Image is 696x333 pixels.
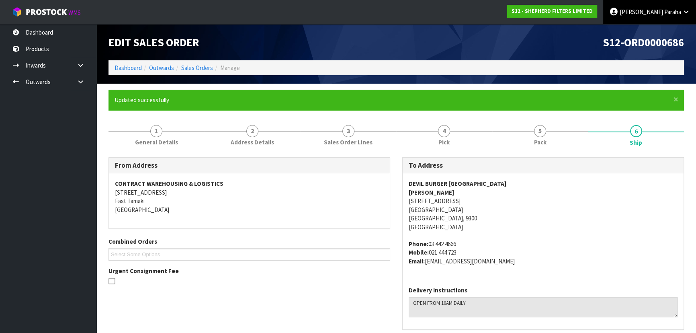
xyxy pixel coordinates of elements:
[26,7,67,17] span: ProStock
[630,138,642,147] span: Ship
[150,125,162,137] span: 1
[220,64,240,72] span: Manage
[409,162,678,169] h3: To Address
[409,249,429,256] strong: mobile
[409,286,467,294] label: Delivery Instructions
[324,138,373,146] span: Sales Order Lines
[534,138,547,146] span: Pack
[534,125,546,137] span: 5
[409,257,425,265] strong: email
[512,8,593,14] strong: S12 - SHEPHERD FILTERS LIMITED
[115,179,384,214] address: [STREET_ADDRESS] East Tamaki [GEOGRAPHIC_DATA]
[630,125,642,137] span: 6
[673,94,678,105] span: ×
[409,240,678,265] address: 03 442 4666 021 444 723 [EMAIL_ADDRESS][DOMAIN_NAME]
[409,240,428,248] strong: phone
[108,267,179,275] label: Urgent Consignment Fee
[620,8,663,16] span: [PERSON_NAME]
[409,179,678,231] address: [STREET_ADDRESS] [GEOGRAPHIC_DATA] [GEOGRAPHIC_DATA], 9300 [GEOGRAPHIC_DATA]
[231,138,274,146] span: Address Details
[664,8,681,16] span: Paraha
[115,162,384,169] h3: From Address
[409,189,454,196] strong: [PERSON_NAME]
[135,138,178,146] span: General Details
[108,35,199,49] span: Edit Sales Order
[438,138,450,146] span: Pick
[507,5,597,18] a: S12 - SHEPHERD FILTERS LIMITED
[342,125,354,137] span: 3
[12,7,22,17] img: cube-alt.png
[149,64,174,72] a: Outwards
[246,125,258,137] span: 2
[181,64,213,72] a: Sales Orders
[603,35,684,49] span: S12-ORD0000686
[68,9,81,16] small: WMS
[115,96,169,104] span: Updated successfully
[409,180,507,187] strong: DEVIL BURGER [GEOGRAPHIC_DATA]
[438,125,450,137] span: 4
[115,180,223,187] strong: CONTRACT WAREHOUSING & LOGISTICS
[108,237,157,246] label: Combined Orders
[115,64,142,72] a: Dashboard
